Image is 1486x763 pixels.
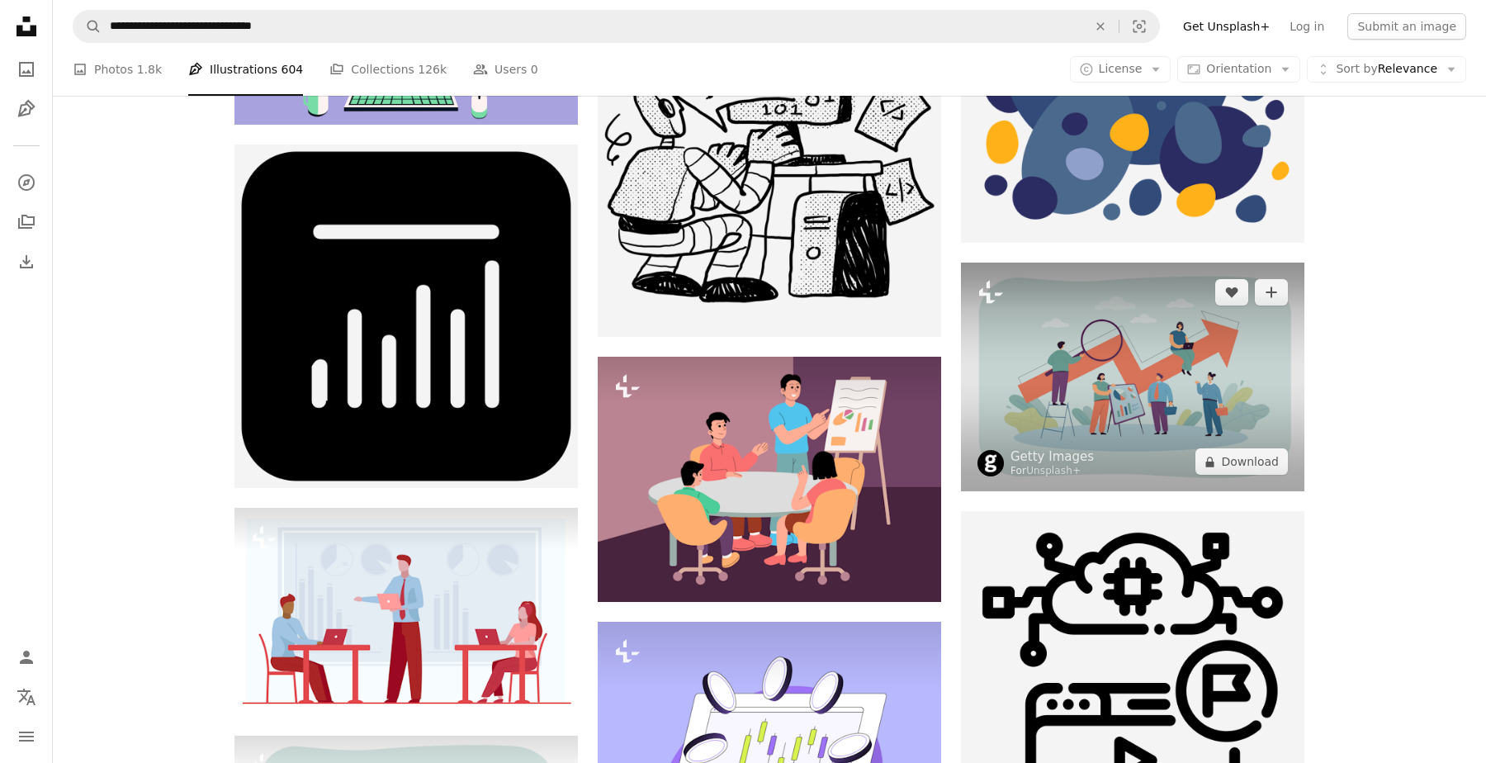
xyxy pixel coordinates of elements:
[473,43,538,96] a: Users 0
[1336,62,1377,75] span: Sort by
[73,10,1160,43] form: Find visuals sitewide
[10,720,43,753] button: Menu
[10,641,43,674] a: Log in / Sign up
[1215,279,1248,306] button: Like
[73,11,102,42] button: Search Unsplash
[961,263,1304,491] img: Cartoon office people with up arrow. Team advertising business technology, performance boost flat...
[1010,448,1094,465] a: Getty Images
[10,10,43,46] a: Home — Unsplash
[961,369,1304,384] a: Cartoon office people with up arrow. Team advertising business technology, performance boost flat...
[598,472,941,486] a: A group of people sitting around a table
[234,604,578,618] a: Business leader instructing workgroup. Team using laptops on office flat vector illustration. Cor...
[1173,13,1280,40] a: Get Unsplash+
[1336,61,1437,78] span: Relevance
[1070,56,1171,83] button: License
[1026,465,1081,476] a: Unsplash+
[531,60,538,78] span: 0
[10,53,43,86] a: Photos
[10,680,43,713] button: Language
[329,43,447,96] a: Collections 126k
[10,206,43,239] a: Collections
[977,450,1004,476] img: Go to Getty Images's profile
[10,92,43,126] a: Illustrations
[1206,62,1271,75] span: Orientation
[598,157,941,172] a: A drawing of a man using a computer
[1280,13,1334,40] a: Log in
[961,675,1304,690] a: Cloud computing and video platform connected with a flag.
[1010,465,1094,478] div: For
[234,308,578,323] a: A black and white icon of a sound equalizer
[1195,448,1288,475] button: Download
[1082,11,1119,42] button: Clear
[1099,62,1143,75] span: License
[1307,56,1466,83] button: Sort byRelevance
[1119,11,1159,42] button: Visual search
[418,60,447,78] span: 126k
[10,245,43,278] a: Download History
[1255,279,1288,306] button: Add to Collection
[1177,56,1300,83] button: Orientation
[73,43,162,96] a: Photos 1.8k
[234,145,578,488] img: A black and white icon of a sound equalizer
[234,508,578,716] img: Business leader instructing workgroup. Team using laptops on office flat vector illustration. Cor...
[137,60,162,78] span: 1.8k
[1347,13,1466,40] button: Submit an image
[10,166,43,199] a: Explore
[598,357,941,602] img: A group of people sitting around a table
